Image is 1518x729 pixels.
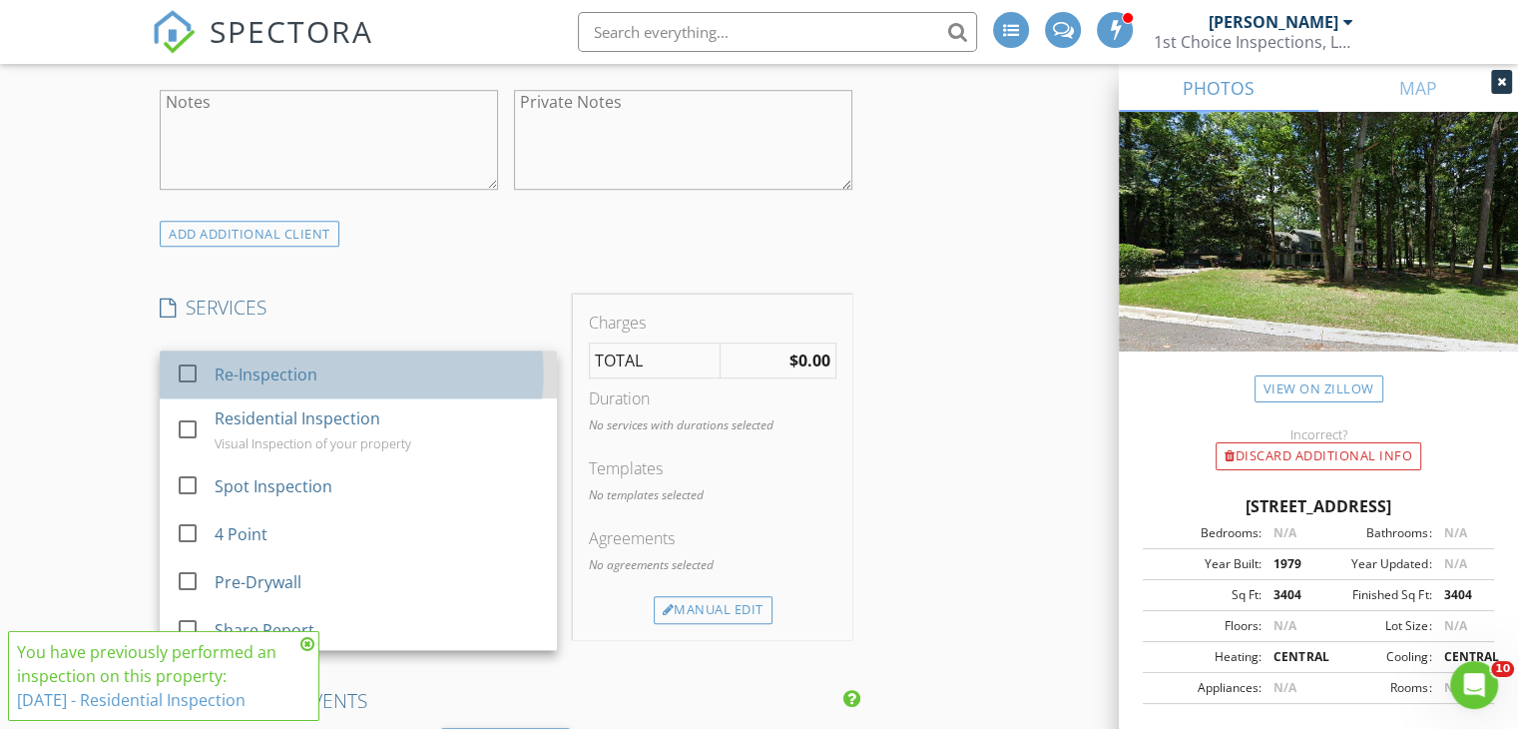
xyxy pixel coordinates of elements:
td: TOTAL [590,344,721,378]
a: View on Zillow [1255,375,1383,402]
div: Agreements [589,526,836,550]
span: SPECTORA [210,10,373,52]
div: Discard Additional info [1216,442,1421,470]
div: Visual Inspection of your property [215,435,411,451]
div: 3404 [1262,586,1318,604]
div: CENTRAL [1262,648,1318,666]
div: 1st Choice Inspections, LLC [1154,32,1353,52]
div: [PERSON_NAME] [1209,12,1338,32]
p: No templates selected [589,486,836,504]
div: Re-Inspection [215,363,317,386]
div: [STREET_ADDRESS] [1143,494,1494,518]
div: Bedrooms: [1149,524,1262,542]
img: streetview [1119,112,1518,399]
div: Duration [589,386,836,410]
div: Lot Size: [1318,617,1431,635]
input: Search everything... [578,12,977,52]
div: CENTRAL [1431,648,1488,666]
span: N/A [1443,555,1466,572]
span: N/A [1273,524,1296,541]
div: You have previously performed an inspection on this property: [17,640,294,712]
div: Residential Inspection [215,406,380,430]
div: Manual Edit [654,596,772,624]
div: ADD ADDITIONAL client [160,221,339,248]
div: Rooms: [1318,679,1431,697]
span: N/A [1443,679,1466,696]
span: N/A [1273,617,1296,634]
a: [DATE] - Residential Inspection [17,689,246,711]
a: PHOTOS [1119,64,1318,112]
div: Sq Ft: [1149,586,1262,604]
div: Templates [589,456,836,480]
h4: SERVICES [160,295,557,321]
div: Bathrooms: [1318,524,1431,542]
div: 4 Point [215,522,267,546]
p: No agreements selected [589,556,836,574]
a: SPECTORA [152,27,373,69]
h4: INSPECTION EVENTS [160,688,852,714]
div: Year Updated: [1318,555,1431,573]
span: 10 [1491,661,1514,677]
span: N/A [1273,679,1296,696]
div: Pre-Drywall [215,570,301,594]
div: Heating: [1149,648,1262,666]
span: N/A [1443,524,1466,541]
img: The Best Home Inspection Software - Spectora [152,10,196,54]
a: MAP [1318,64,1518,112]
span: N/A [1443,617,1466,634]
strong: $0.00 [789,350,830,371]
p: No services with durations selected [589,416,836,434]
div: Appliances: [1149,679,1262,697]
div: 1979 [1262,555,1318,573]
div: Finished Sq Ft: [1318,586,1431,604]
iframe: Intercom live chat [1450,661,1498,709]
div: Floors: [1149,617,1262,635]
div: Share Report [215,618,314,642]
div: Incorrect? [1119,426,1518,442]
div: Cooling: [1318,648,1431,666]
div: 3404 [1431,586,1488,604]
div: Year Built: [1149,555,1262,573]
div: Charges [589,311,836,335]
div: Spot Inspection [215,474,332,498]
